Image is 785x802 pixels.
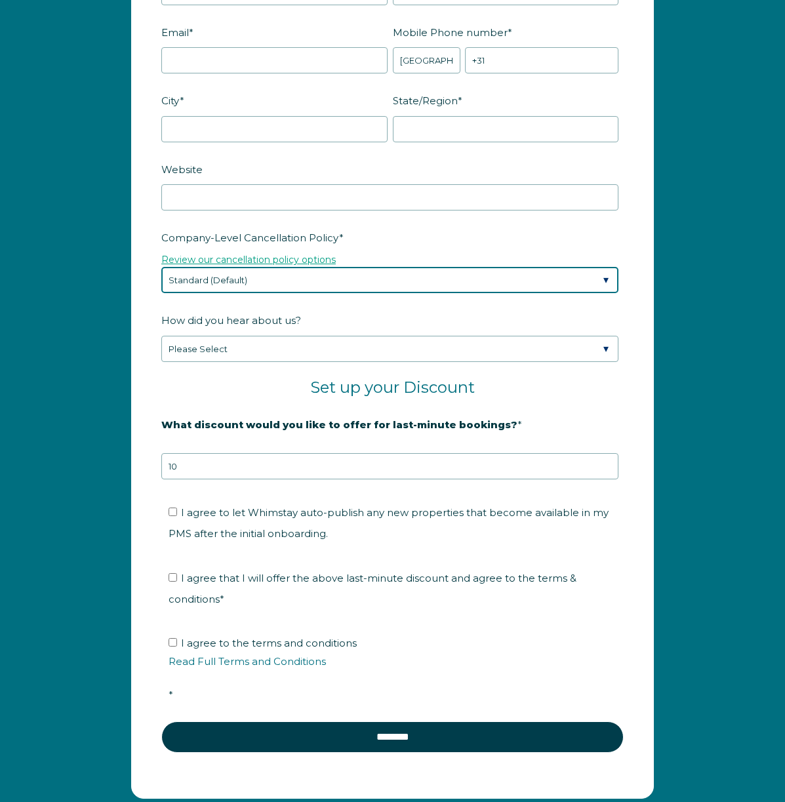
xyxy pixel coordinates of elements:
[161,90,180,111] span: City
[161,254,336,266] a: Review our cancellation policy options
[161,418,517,431] strong: What discount would you like to offer for last-minute bookings?
[161,22,189,43] span: Email
[161,159,203,180] span: Website
[169,573,177,582] input: I agree that I will offer the above last-minute discount and agree to the terms & conditions*
[393,22,508,43] span: Mobile Phone number
[169,506,609,540] span: I agree to let Whimstay auto-publish any new properties that become available in my PMS after the...
[393,90,458,111] span: State/Region
[169,655,326,668] a: Read Full Terms and Conditions
[161,440,367,452] strong: 20% is recommended, minimum of 10%
[169,508,177,516] input: I agree to let Whimstay auto-publish any new properties that become available in my PMS after the...
[169,637,626,701] span: I agree to the terms and conditions
[161,310,301,331] span: How did you hear about us?
[169,572,576,605] span: I agree that I will offer the above last-minute discount and agree to the terms & conditions
[169,638,177,647] input: I agree to the terms and conditionsRead Full Terms and Conditions*
[310,378,475,397] span: Set up your Discount
[161,228,339,248] span: Company-Level Cancellation Policy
